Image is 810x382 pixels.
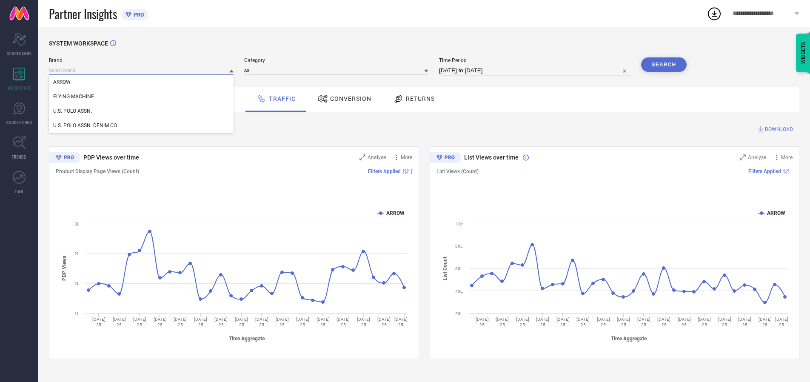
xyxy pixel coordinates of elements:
[269,95,296,102] span: Traffic
[698,317,711,327] text: [DATE] 25
[6,119,32,125] span: SUGGESTIONS
[394,317,408,327] text: [DATE] 25
[49,118,234,133] div: U.S. POLO ASSN. DENIM CO.
[337,317,350,327] text: [DATE] 25
[235,317,248,327] text: [DATE] 25
[244,57,429,63] span: Category
[49,104,234,118] div: U.S. POLO ASSN.
[377,317,391,327] text: [DATE] 25
[113,317,126,327] text: [DATE] 25
[15,188,23,194] span: FWD
[718,317,731,327] text: [DATE] 25
[276,317,289,327] text: [DATE] 25
[330,95,371,102] span: Conversion
[455,244,463,248] text: 80L
[317,317,330,327] text: [DATE] 25
[401,154,412,160] span: More
[255,317,268,327] text: [DATE] 25
[74,251,80,256] text: 2L
[439,57,630,63] span: Time Period
[49,66,234,75] input: Select brand
[61,256,67,281] tspan: PDP Views
[406,95,435,102] span: Returns
[436,168,479,174] span: List Views (Count)
[83,154,139,161] span: PDP Views over time
[740,154,746,160] svg: Zoom
[53,123,118,128] span: U.S. POLO ASSN. DENIM CO.
[53,79,71,85] span: ARROW
[411,168,412,174] span: |
[430,152,461,165] div: Premium
[74,222,80,226] text: 3L
[74,281,80,286] text: 2L
[455,289,463,294] text: 40L
[637,317,650,327] text: [DATE] 25
[53,94,94,100] span: FLYING MACHINE
[359,154,365,160] svg: Zoom
[791,168,793,174] span: |
[748,154,766,160] span: Analyse
[496,317,509,327] text: [DATE] 25
[56,168,139,174] span: Product Display Page Views (Count)
[357,317,370,327] text: [DATE] 25
[455,266,463,271] text: 60L
[8,85,31,91] span: WORKSPACE
[12,154,26,160] span: TRENDS
[556,317,569,327] text: [DATE] 25
[617,317,630,327] text: [DATE] 25
[758,317,771,327] text: [DATE] 25
[738,317,751,327] text: [DATE] 25
[133,317,146,327] text: [DATE] 25
[576,317,590,327] text: [DATE] 25
[296,317,309,327] text: [DATE] 25
[464,154,519,161] span: List Views over time
[49,152,80,165] div: Premium
[455,311,463,316] text: 20L
[368,154,386,160] span: Analyse
[456,222,463,226] text: 1Cr
[767,210,785,216] text: ARROW
[214,317,228,327] text: [DATE] 25
[194,317,207,327] text: [DATE] 25
[131,11,144,18] span: PRO
[677,317,690,327] text: [DATE] 25
[707,6,722,21] div: Open download list
[657,317,670,327] text: [DATE] 25
[154,317,167,327] text: [DATE] 25
[765,125,793,134] span: DOWNLOAD
[475,317,488,327] text: [DATE] 25
[368,168,401,174] span: Filters Applied
[174,317,187,327] text: [DATE] 25
[49,5,117,23] span: Partner Insights
[92,317,106,327] text: [DATE] 25
[49,57,234,63] span: Brand
[516,317,529,327] text: [DATE] 25
[229,336,265,342] tspan: Time Aggregate
[442,256,448,280] tspan: List Count
[781,154,793,160] span: More
[596,317,610,327] text: [DATE] 25
[610,336,647,342] tspan: Time Aggregate
[53,108,92,114] span: U.S. POLO ASSN.
[74,311,80,316] text: 1L
[775,317,788,327] text: [DATE] 25
[439,66,630,76] input: Select time period
[641,57,687,72] button: Search
[49,40,108,47] span: SYSTEM WORKSPACE
[49,75,234,89] div: ARROW
[386,210,405,216] text: ARROW
[748,168,781,174] span: Filters Applied
[49,89,234,104] div: FLYING MACHINE
[7,50,32,57] span: SCORECARDS
[536,317,549,327] text: [DATE] 25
